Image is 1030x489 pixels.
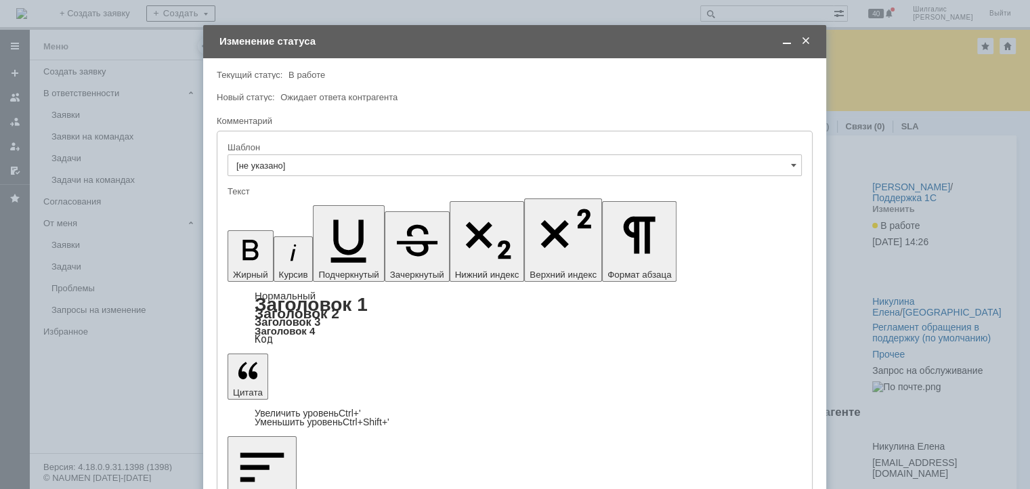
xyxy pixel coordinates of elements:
button: Цитата [228,354,268,400]
button: Жирный [228,230,274,282]
button: Верхний индекс [524,198,602,282]
a: Заголовок 4 [255,325,315,337]
span: Верхний индекс [530,270,597,280]
div: Формат абзаца [228,291,802,344]
span: Ctrl+' [339,408,361,419]
span: Жирный [233,270,268,280]
div: Данное окно вопроса высвечивается не произвольно, а при условии, что в предыдущем грузоместе сотр... [5,5,198,81]
span: В работе [288,70,325,80]
span: Формат абзаца [607,270,671,280]
div: Текст [228,187,799,196]
span: Зачеркнутый [390,270,444,280]
button: Подчеркнутый [313,205,384,282]
div: Цитата [228,409,802,427]
span: Свернуть (Ctrl + M) [780,35,794,47]
a: Код [255,333,273,345]
button: Курсив [274,236,314,282]
a: Decrease [255,417,389,427]
div: Шаблон [228,143,799,152]
span: Закрыть [799,35,813,47]
a: Нормальный [255,290,316,301]
a: Заголовок 1 [255,294,368,315]
label: Новый статус: [217,92,275,102]
a: Increase [255,408,361,419]
button: Нижний индекс [450,201,525,282]
a: Заголовок 2 [255,305,339,321]
span: Нижний индекс [455,270,519,280]
span: Ожидает ответа контрагента [280,92,398,102]
span: Ctrl+Shift+' [343,417,389,427]
span: Подчеркнутый [318,270,379,280]
span: Курсив [279,270,308,280]
label: Текущий статус: [217,70,282,80]
button: Формат абзаца [602,201,677,281]
a: Заголовок 3 [255,316,320,328]
div: Комментарий [217,115,810,128]
span: Цитата [233,387,263,398]
button: Зачеркнутый [385,211,450,282]
div: Изменение статуса [219,35,813,47]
